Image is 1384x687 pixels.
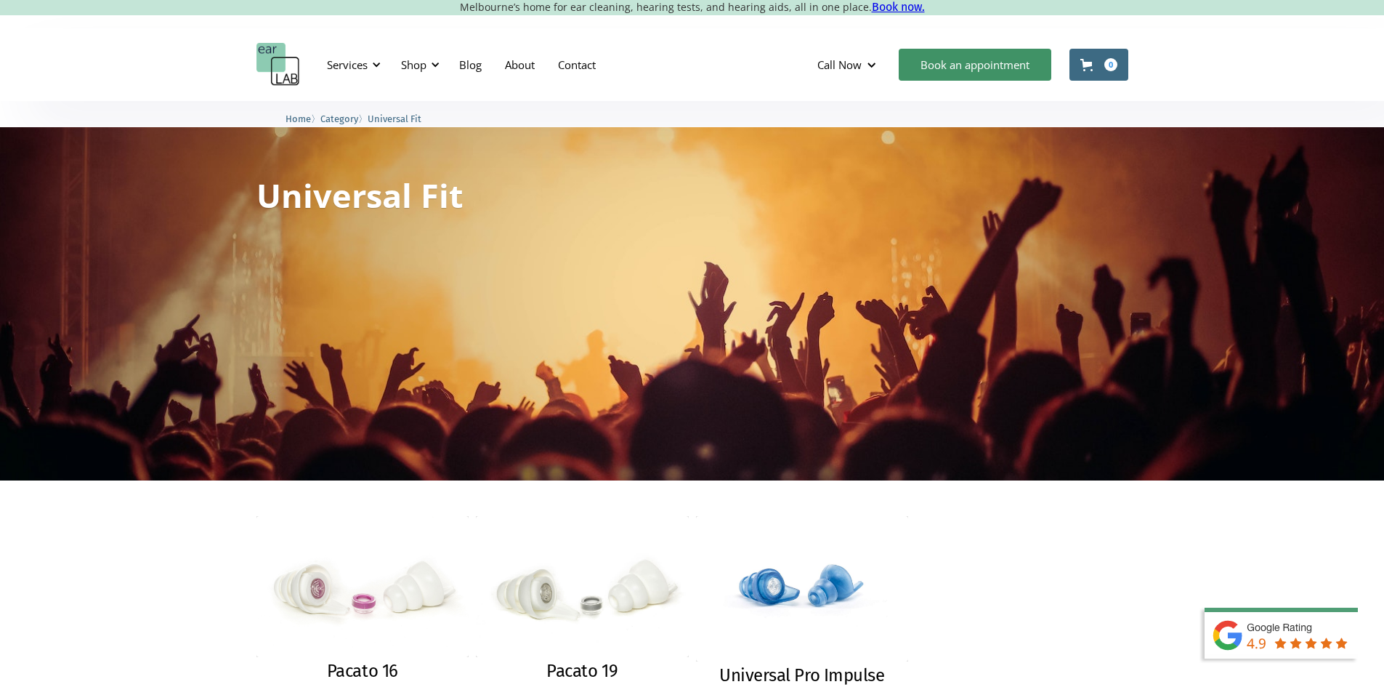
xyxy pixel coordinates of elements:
[493,44,546,86] a: About
[327,57,368,72] div: Services
[368,113,421,124] span: Universal Fit
[256,179,464,212] h1: Universal Fit
[546,44,607,86] a: Contact
[817,57,862,72] div: Call Now
[1104,58,1117,71] div: 0
[546,661,618,682] h2: Pacato 19
[392,43,444,87] div: Shop
[318,43,385,87] div: Services
[696,516,909,662] img: Universal Pro Impulse
[286,113,311,124] span: Home
[1069,49,1128,81] a: Open cart
[256,516,469,657] img: Pacato 16
[256,43,300,87] a: home
[368,111,421,125] a: Universal Fit
[320,111,358,125] a: Category
[899,49,1051,81] a: Book an appointment
[806,43,891,87] div: Call Now
[476,516,689,657] img: Pacato 19
[719,665,884,686] h2: Universal Pro Impulse
[320,111,368,126] li: 〉
[286,111,311,125] a: Home
[286,111,320,126] li: 〉
[401,57,426,72] div: Shop
[320,113,358,124] span: Category
[327,661,398,682] h2: Pacato 16
[448,44,493,86] a: Blog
